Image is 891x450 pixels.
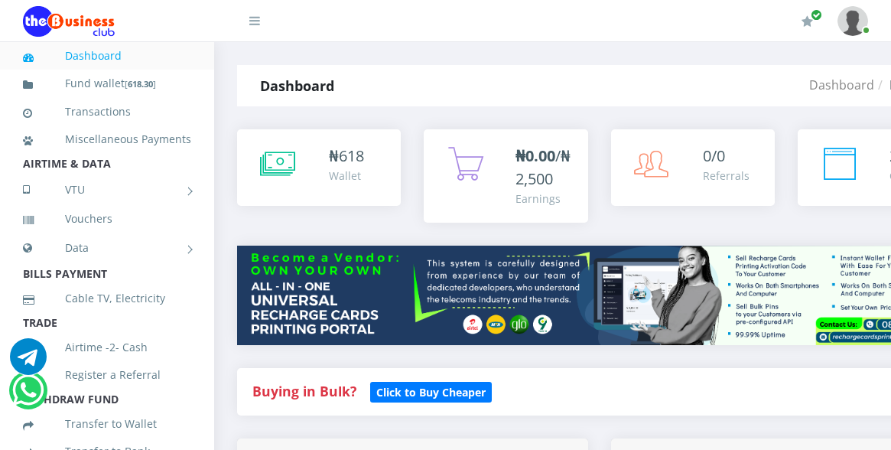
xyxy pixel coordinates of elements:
[10,350,47,375] a: Chat for support
[23,229,191,267] a: Data
[611,129,775,206] a: 0/0 Referrals
[515,191,572,207] div: Earnings
[23,201,191,236] a: Vouchers
[12,383,44,409] a: Chat for support
[424,129,587,223] a: ₦0.00/₦2,500 Earnings
[23,94,191,129] a: Transactions
[23,406,191,442] a: Transfer to Wallet
[23,6,115,37] img: Logo
[329,145,364,168] div: ₦
[703,145,725,166] span: 0/0
[260,77,334,95] strong: Dashboard
[809,77,874,93] a: Dashboard
[515,145,555,166] b: ₦0.00
[329,168,364,184] div: Wallet
[515,145,571,189] span: /₦2,500
[125,78,156,90] small: [ ]
[339,145,364,166] span: 618
[23,66,191,102] a: Fund wallet[618.30]
[811,9,822,21] span: Renew/Upgrade Subscription
[23,357,191,393] a: Register a Referral
[23,330,191,365] a: Airtime -2- Cash
[703,168,750,184] div: Referrals
[23,122,191,157] a: Miscellaneous Payments
[23,171,191,209] a: VTU
[23,281,191,316] a: Cable TV, Electricity
[370,382,492,400] a: Click to Buy Cheaper
[23,38,191,73] a: Dashboard
[802,15,813,28] i: Renew/Upgrade Subscription
[837,6,868,36] img: User
[252,382,356,400] strong: Buying in Bulk?
[237,129,401,206] a: ₦618 Wallet
[128,78,153,90] b: 618.30
[376,385,486,399] b: Click to Buy Cheaper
